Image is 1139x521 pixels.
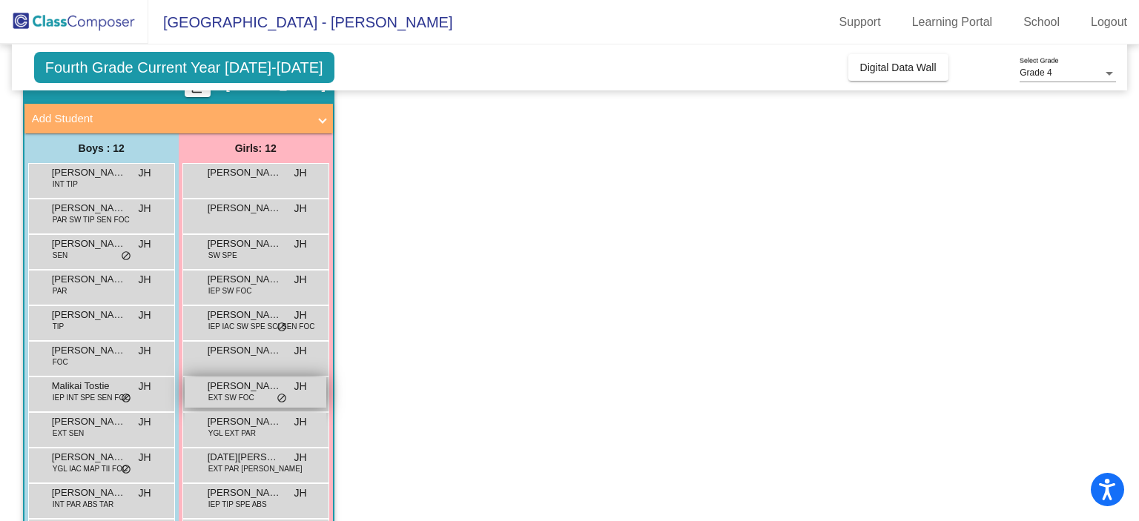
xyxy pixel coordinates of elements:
[185,75,211,97] button: Print Students Details
[294,272,307,288] span: JH
[53,321,65,332] span: TIP
[148,10,452,34] span: [GEOGRAPHIC_DATA] - [PERSON_NAME]
[52,272,126,287] span: [PERSON_NAME]
[139,236,151,252] span: JH
[294,165,307,181] span: JH
[53,499,114,510] span: INT PAR ABS TAR
[208,343,282,358] span: [PERSON_NAME]
[277,393,287,405] span: do_not_disturb_alt
[1011,10,1072,34] a: School
[53,179,78,190] span: INT TIP
[53,463,128,474] span: YGL IAC MAP TII FOC
[208,428,256,439] span: YGL EXT PAR
[1079,10,1139,34] a: Logout
[139,272,151,288] span: JH
[52,485,126,500] span: [PERSON_NAME]
[52,165,126,180] span: [PERSON_NAME]
[52,236,126,251] span: [PERSON_NAME]
[139,414,151,430] span: JH
[208,485,282,500] span: [PERSON_NAME]
[208,272,282,287] span: [PERSON_NAME]
[53,428,85,439] span: EXT SEN
[121,393,131,405] span: do_not_disturb_alt
[208,285,252,296] span: IEP SW FOC
[24,104,333,133] mat-expansion-panel-header: Add Student
[848,54,948,81] button: Digital Data Wall
[277,322,287,333] span: do_not_disturb_alt
[294,308,307,323] span: JH
[208,392,254,403] span: EXT SW FOC
[294,379,307,394] span: JH
[208,450,282,465] span: [DATE][PERSON_NAME]
[139,343,151,359] span: JH
[52,450,126,465] span: [PERSON_NAME]
[208,250,237,261] span: SW SPE
[139,308,151,323] span: JH
[139,201,151,216] span: JH
[53,356,68,368] span: FOC
[828,10,893,34] a: Support
[208,236,282,251] span: [PERSON_NAME]
[1020,67,1051,78] span: Grade 4
[208,379,282,394] span: [PERSON_NAME]
[139,485,151,501] span: JH
[179,133,333,163] div: Girls: 12
[294,343,307,359] span: JH
[32,110,308,127] mat-panel-title: Add Student
[900,10,1005,34] a: Learning Portal
[208,463,303,474] span: EXT PAR [PERSON_NAME]
[294,201,307,216] span: JH
[52,414,126,429] span: [PERSON_NAME]
[294,414,307,430] span: JH
[34,52,334,83] span: Fourth Grade Current Year [DATE]-[DATE]
[53,392,131,403] span: IEP INT SPE SEN FOC
[208,499,267,510] span: IEP TIP SPE ABS
[52,343,126,358] span: [PERSON_NAME] [PERSON_NAME]
[208,308,282,322] span: [PERSON_NAME]
[294,236,307,252] span: JH
[52,201,126,216] span: [PERSON_NAME]
[139,165,151,181] span: JH
[53,214,130,225] span: PAR SW TIP SEN FOC
[208,165,282,180] span: [PERSON_NAME]
[208,414,282,429] span: [PERSON_NAME]
[860,62,937,73] span: Digital Data Wall
[208,321,315,332] span: IEP IAC SW SPE SCI SEN FOC
[139,379,151,394] span: JH
[294,450,307,465] span: JH
[53,285,67,296] span: PAR
[52,379,126,394] span: Malikai Tostie
[121,250,131,262] span: do_not_disturb_alt
[294,485,307,501] span: JH
[24,133,179,163] div: Boys : 12
[208,201,282,216] span: [PERSON_NAME]
[52,308,126,322] span: [PERSON_NAME]
[53,250,68,261] span: SEN
[139,450,151,465] span: JH
[121,464,131,476] span: do_not_disturb_alt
